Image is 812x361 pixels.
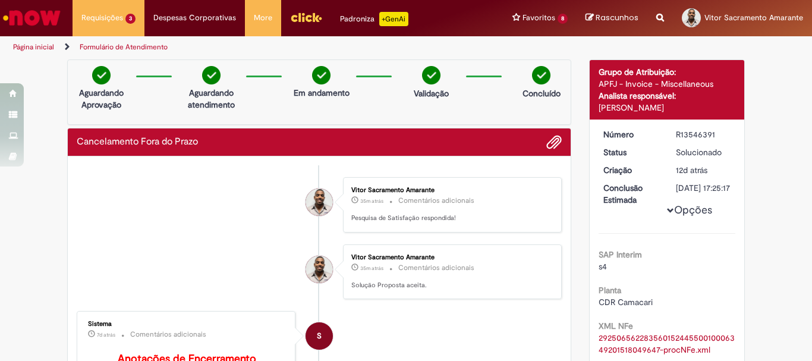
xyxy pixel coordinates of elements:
[97,331,115,338] time: 23/09/2025 17:42:42
[80,42,168,52] a: Formulário de Atendimento
[546,134,562,150] button: Adicionar anexos
[182,87,240,111] p: Aguardando atendimento
[523,12,555,24] span: Favoritos
[351,214,549,223] p: Pesquisa de Satisfação respondida!
[294,87,350,99] p: Em andamento
[360,197,383,205] time: 30/09/2025 09:26:10
[125,14,136,24] span: 3
[594,182,668,206] dt: Conclusão Estimada
[676,164,731,176] div: 18/09/2025 10:42:51
[594,146,668,158] dt: Status
[398,196,474,206] small: Comentários adicionais
[532,66,550,84] img: check-circle-green.png
[599,78,736,90] div: APFJ - Invoice - Miscellaneous
[306,189,333,216] div: Vitor Sacramento Amarante
[88,321,286,328] div: Sistema
[351,187,549,194] div: Vitor Sacramento Amarante
[599,285,621,296] b: Planta
[92,66,111,84] img: check-circle-green.png
[422,66,440,84] img: check-circle-green.png
[317,322,322,350] span: S
[351,254,549,261] div: Vitor Sacramento Amarante
[398,263,474,273] small: Comentários adicionais
[13,42,54,52] a: Página inicial
[360,197,383,205] span: 35m atrás
[77,137,198,147] h2: Cancelamento Fora do Prazo Histórico de tíquete
[676,165,707,175] span: 12d atrás
[414,87,449,99] p: Validação
[586,12,638,24] a: Rascunhos
[1,6,62,30] img: ServiceNow
[81,12,123,24] span: Requisições
[306,322,333,350] div: System
[599,261,607,272] span: s4
[340,12,408,26] div: Padroniza
[599,321,633,331] b: XML NFe
[351,281,549,290] p: Solução Proposta aceita.
[73,87,130,111] p: Aguardando Aprovação
[676,128,731,140] div: R13546391
[9,36,533,58] ul: Trilhas de página
[676,165,707,175] time: 18/09/2025 10:42:51
[599,332,735,355] a: Download de 29250656228356015244550010006349201518049647-procNFe.xml
[360,265,383,272] span: 35m atrás
[704,12,803,23] span: Vitor Sacramento Amarante
[130,329,206,340] small: Comentários adicionais
[599,66,736,78] div: Grupo de Atribuição:
[153,12,236,24] span: Despesas Corporativas
[306,256,333,283] div: Vitor Sacramento Amarante
[599,249,642,260] b: SAP Interim
[202,66,221,84] img: check-circle-green.png
[523,87,561,99] p: Concluído
[599,90,736,102] div: Analista responsável:
[254,12,272,24] span: More
[594,164,668,176] dt: Criação
[599,297,653,307] span: CDR Camacari
[599,102,736,114] div: [PERSON_NAME]
[290,8,322,26] img: click_logo_yellow_360x200.png
[360,265,383,272] time: 30/09/2025 09:25:59
[379,12,408,26] p: +GenAi
[558,14,568,24] span: 8
[594,128,668,140] dt: Número
[596,12,638,23] span: Rascunhos
[312,66,331,84] img: check-circle-green.png
[97,331,115,338] span: 7d atrás
[676,182,731,194] div: [DATE] 17:25:17
[676,146,731,158] div: Solucionado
